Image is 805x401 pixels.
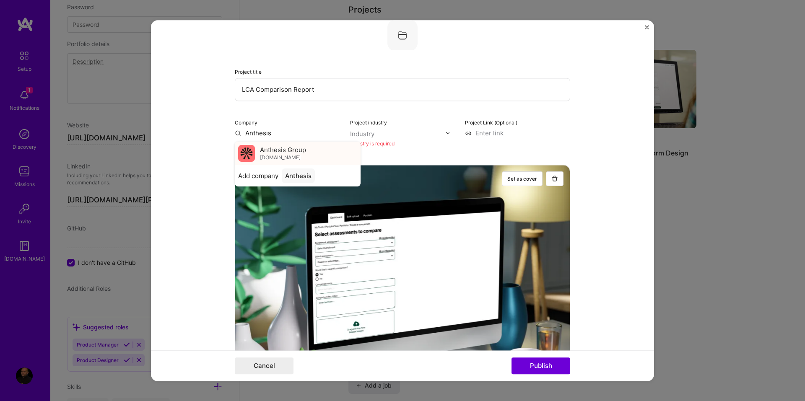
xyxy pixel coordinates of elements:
[350,119,387,126] label: Project industry
[235,357,293,374] button: Cancel
[445,130,450,135] img: drop icon
[238,145,255,162] img: Company logo
[551,175,558,182] img: Trash
[645,25,649,34] button: Close
[502,171,543,186] button: Set as cover
[235,119,257,126] label: Company
[465,129,570,137] input: Enter link
[512,357,570,374] button: Publish
[235,129,340,137] input: Enter name or website
[350,129,374,138] div: Industry
[282,168,315,183] div: Anthesis
[350,139,455,148] div: Industry is required
[260,154,301,161] span: [DOMAIN_NAME]
[387,20,418,50] img: Company logo
[238,171,278,180] span: Add company
[235,69,262,75] label: Project title
[260,145,306,154] span: Anthesis Group
[465,119,517,126] label: Project Link (Optional)
[235,78,570,101] input: Enter the name of the project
